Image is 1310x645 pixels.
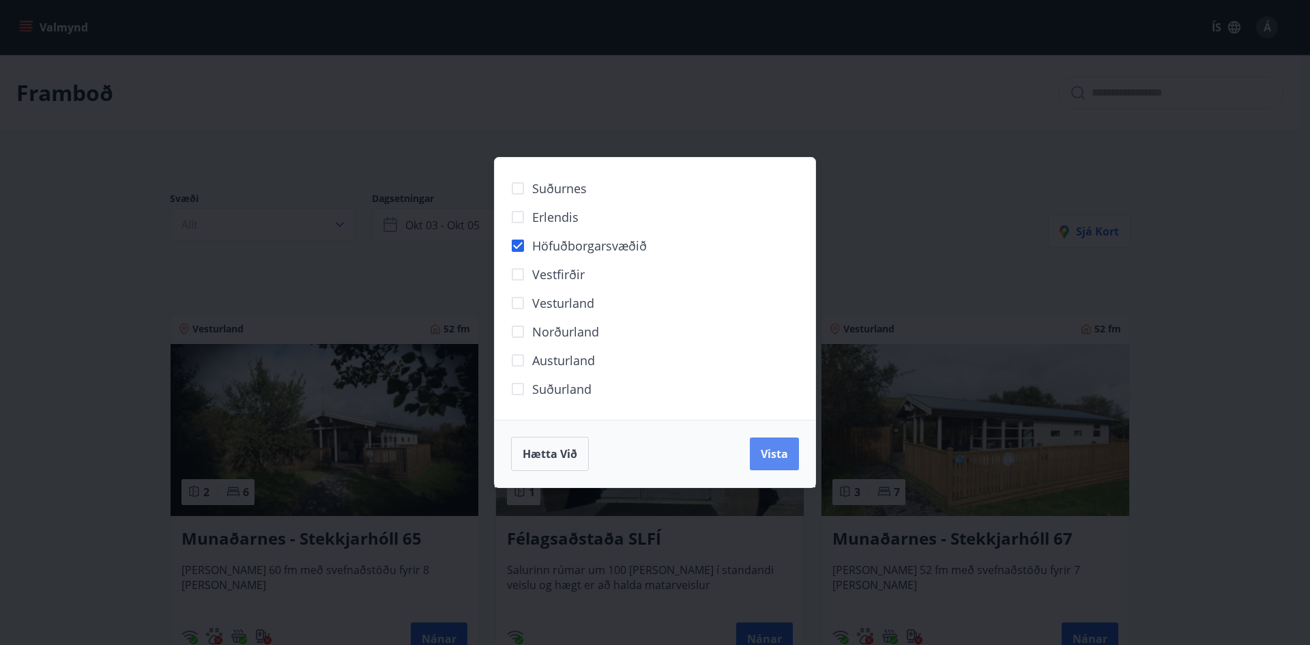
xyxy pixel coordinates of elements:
[532,237,647,255] span: Höfuðborgarsvæðið
[750,438,799,470] button: Vista
[511,437,589,471] button: Hætta við
[532,180,587,197] span: Suðurnes
[532,208,579,226] span: Erlendis
[761,446,788,461] span: Vista
[532,294,594,312] span: Vesturland
[523,446,577,461] span: Hætta við
[532,352,595,369] span: Austurland
[532,380,592,398] span: Suðurland
[532,266,585,283] span: Vestfirðir
[532,323,599,341] span: Norðurland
